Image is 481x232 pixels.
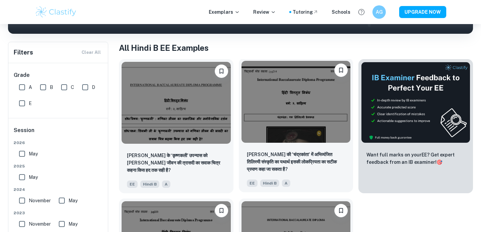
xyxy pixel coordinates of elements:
img: Hindi B EE example thumbnail: शिवानी जी के ‘कृष्णकली’ उपन्यास को गणिका [122,62,231,144]
span: 2025 [14,163,103,169]
span: May [29,150,38,157]
span: A [29,84,32,91]
a: ThumbnailWant full marks on yourEE? Get expert feedback from an IB examiner! [358,59,473,193]
button: UPGRADE NOW [399,6,446,18]
span: C [71,84,74,91]
span: EE [247,180,258,187]
span: 2024 [14,187,103,193]
h1: All Hindi B EE Examples [119,42,473,54]
span: May [68,220,77,228]
a: Tutoring [293,8,318,16]
p: देवकीनंदन खत्री जी की 'चंद्रकांता' में अभिव्यंजित तिलिस्मी संस्कृति का यथार्थ इसकी लोकप्रियता का ... [247,151,345,173]
span: 2026 [14,140,103,146]
h6: Grade [14,71,103,79]
span: Hindi B [140,181,159,188]
h6: AG [375,8,383,16]
button: Bookmark [215,65,228,78]
button: AG [372,5,386,19]
a: Bookmarkशिवानी जी के ‘कृष्णकली’ उपन्यास को गणिका जीवन की त्रासदी का सवाक चित्र कहना किस हद तक सही... [119,59,233,193]
a: Schools [332,8,350,16]
p: शिवानी जी के ‘कृष्णकली’ उपन्यास को गणिका जीवन की त्रासदी का सवाक चित्र कहना किस हद तक सही है? [127,152,225,174]
span: 2023 [14,210,103,216]
span: D [92,84,95,91]
span: E [29,100,32,107]
h6: Filters [14,48,33,57]
span: Hindi B [260,180,279,187]
p: Exemplars [209,8,240,16]
button: Bookmark [334,64,348,77]
span: EE [127,181,138,188]
button: Help and Feedback [356,6,367,18]
span: A [282,180,290,187]
span: November [29,220,51,228]
span: May [68,197,77,204]
span: November [29,197,51,204]
img: Thumbnail [361,62,470,143]
span: B [50,84,53,91]
a: Bookmarkदेवकीनंदन खत्री जी की 'चंद्रकांता' में अभिव्यंजित तिलिस्मी संस्कृति का यथार्थ इसकी लोकप्र... [239,59,353,193]
button: Bookmark [215,204,228,217]
button: Bookmark [334,204,348,217]
span: 🎯 [437,159,442,165]
p: Want full marks on your EE ? Get expert feedback from an IB examiner! [366,151,465,166]
img: Hindi B EE example thumbnail: देवकीनंदन खत्री जी की 'चंद्रकांता' में अ [242,61,351,143]
img: Clastify logo [35,5,77,19]
p: Review [253,8,276,16]
span: A [162,181,170,188]
h6: Session [14,126,103,140]
span: May [29,173,38,181]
